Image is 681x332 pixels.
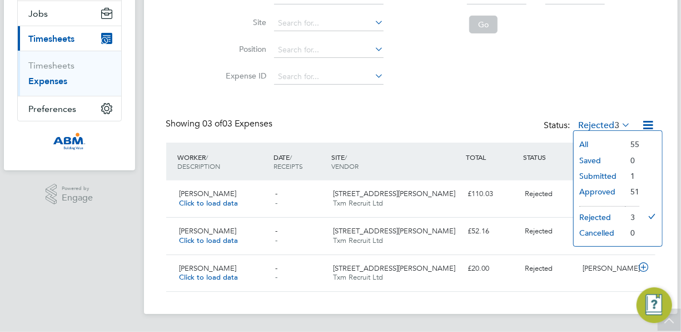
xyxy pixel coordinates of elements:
div: Status: [544,118,633,134]
li: Approved [574,184,625,199]
input: Search for... [274,69,384,85]
span: Rejected [525,189,553,198]
span: Click to load data [180,272,238,282]
li: Rejected [574,209,625,225]
li: 0 [625,225,639,241]
span: Rejected [525,226,553,236]
label: Expense ID [216,71,266,81]
span: RECEIPTS [274,162,303,170]
div: £110.03 [463,185,521,203]
span: - [275,226,277,236]
button: Engage Resource Center [637,287,672,323]
span: - [275,189,277,198]
li: All [574,136,625,152]
span: [STREET_ADDRESS][PERSON_NAME] [333,226,455,236]
label: Site [216,17,266,27]
span: / [290,153,292,162]
span: Engage [62,193,93,203]
span: - [275,272,277,282]
div: £20.00 [463,260,521,278]
span: Rejected [525,263,553,273]
a: Expenses [29,76,68,86]
div: Timesheets [18,51,121,96]
label: Rejected [579,120,631,131]
span: VENDOR [331,162,359,170]
span: Click to load data [180,236,238,245]
span: [STREET_ADDRESS][PERSON_NAME] [333,263,455,273]
div: STATUS [521,147,579,167]
a: Timesheets [29,60,75,71]
span: 03 Expenses [203,118,273,129]
div: Showing [166,118,275,130]
li: 3 [625,209,639,225]
span: [STREET_ADDRESS][PERSON_NAME] [333,189,455,198]
div: SITE [329,147,463,176]
li: 51 [625,184,639,199]
span: Click to load data [180,198,238,208]
span: 03 of [203,118,223,129]
div: TOTAL [463,147,521,167]
div: [PERSON_NAME] [578,260,636,278]
span: Preferences [29,104,77,114]
span: Txm Recruit Ltd [333,198,383,208]
span: Txm Recruit Ltd [333,272,383,282]
div: £52.16 [463,222,521,241]
span: Txm Recruit Ltd [333,236,383,245]
button: Jobs [18,1,121,26]
li: 1 [625,168,639,184]
span: 3 [615,120,620,131]
a: Powered byEngage [46,184,93,205]
label: Position [216,44,266,54]
button: Timesheets [18,26,121,51]
span: - [275,236,277,245]
span: Timesheets [29,33,75,44]
li: Cancelled [574,225,625,241]
li: Submitted [574,168,625,184]
span: [PERSON_NAME] [180,189,237,198]
span: / [206,153,208,162]
input: Search for... [274,42,384,58]
span: - [275,263,277,273]
span: [PERSON_NAME] [180,263,237,273]
button: Go [469,16,498,33]
li: Saved [574,153,625,168]
img: abm-technical-logo-retina.png [53,133,85,150]
span: - [275,198,277,208]
button: Preferences [18,96,121,121]
li: 0 [625,153,639,168]
input: Search for... [274,16,384,31]
span: [PERSON_NAME] [180,226,237,236]
span: Jobs [29,8,48,19]
li: 55 [625,136,639,152]
div: DATE [271,147,329,176]
span: / [345,153,347,162]
div: WORKER [175,147,271,176]
a: Go to home page [17,133,122,150]
span: DESCRIPTION [178,162,221,170]
span: Powered by [62,184,93,193]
